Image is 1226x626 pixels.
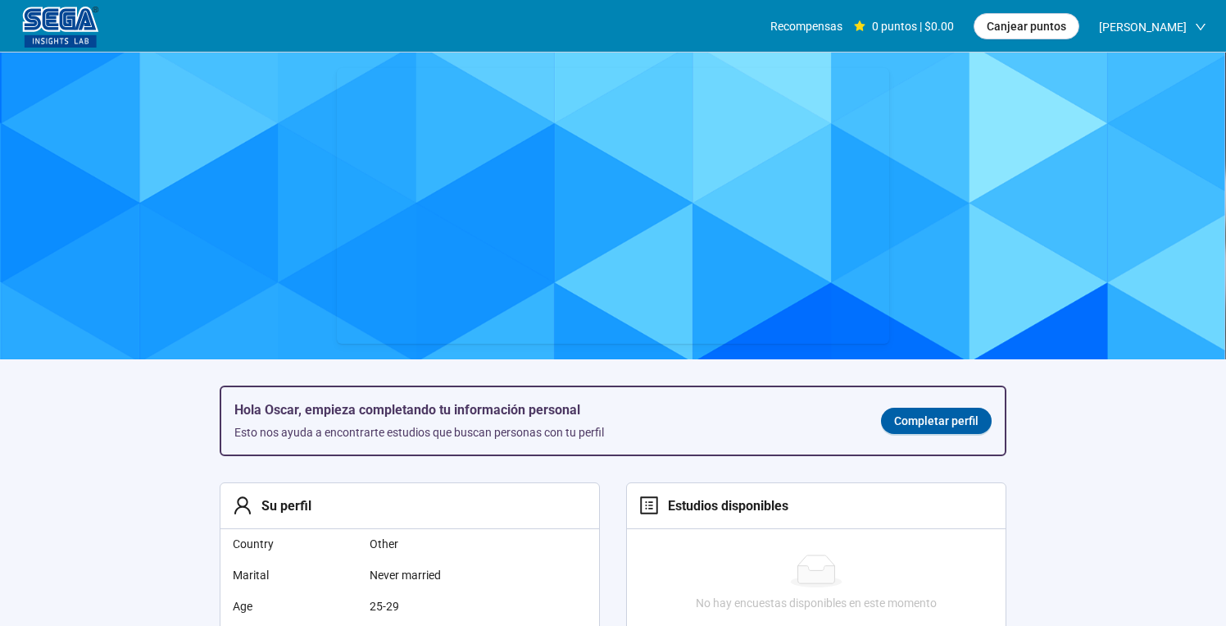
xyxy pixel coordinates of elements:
span: down [1195,21,1206,33]
div: Estudios disponibles [659,496,788,516]
h5: Hola Oscar, empieza completando tu información personal [234,400,855,420]
span: Never married [370,566,534,584]
div: Su perfil [252,496,311,516]
span: Age [233,597,356,615]
span: Other [370,535,534,553]
span: profile [639,496,659,515]
div: No hay encuestas disponibles en este momento [633,594,999,612]
a: Completar perfil [881,408,992,434]
span: star [854,21,865,32]
span: Country [233,535,356,553]
span: [PERSON_NAME] [1099,1,1187,53]
span: Marital [233,566,356,584]
span: user [233,496,252,515]
span: 25-29 [370,597,534,615]
span: Canjear puntos [987,17,1066,35]
div: Esto nos ayuda a encontrarte estudios que buscan personas con tu perfil [234,423,855,441]
span: Completar perfil [894,412,979,430]
button: Canjear puntos [974,13,1079,39]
